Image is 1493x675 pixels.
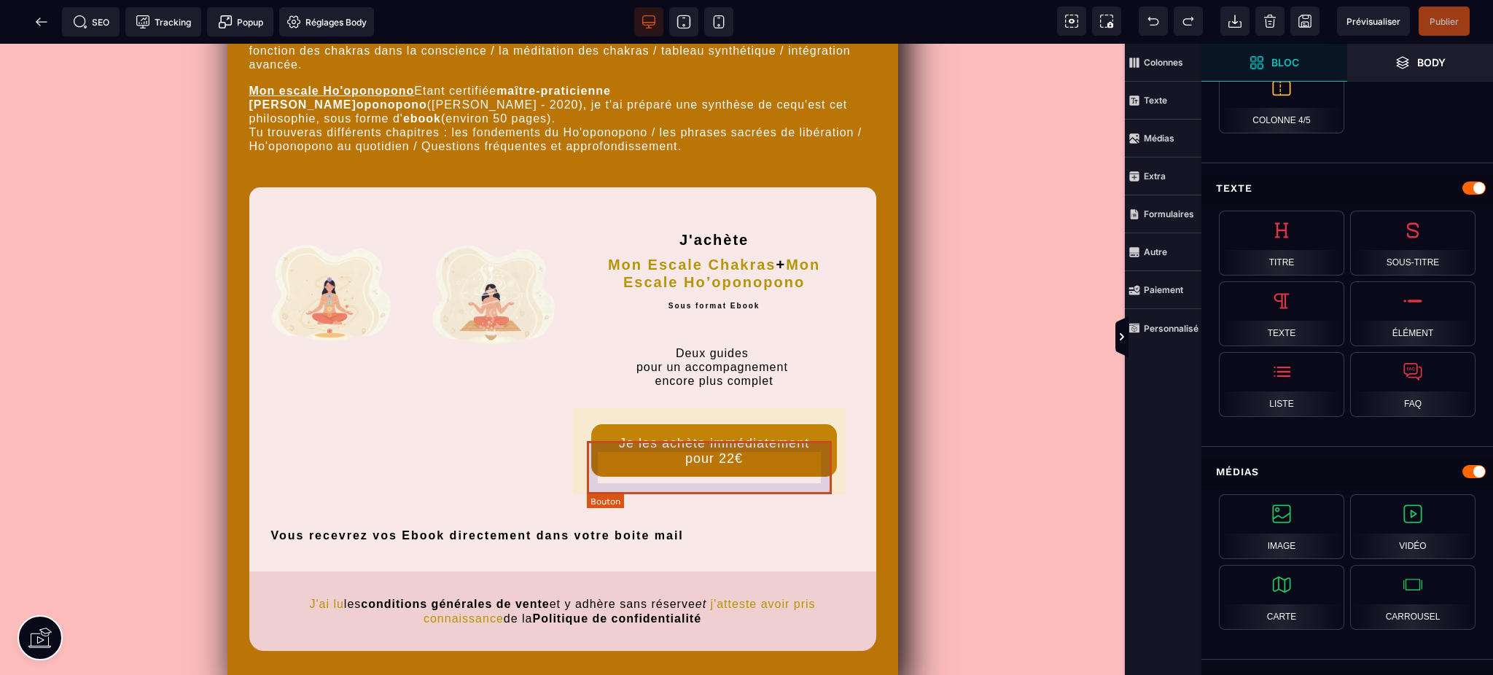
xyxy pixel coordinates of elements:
p: ([PERSON_NAME] - 2020), je t'ai préparé une synthèse de cequ'est cet philosophie, sous forme d' (... [249,40,876,110]
span: Paiement [1125,271,1201,309]
span: Popup [218,15,263,29]
div: Colonne 4/5 [1219,69,1344,133]
span: Enregistrer [1290,7,1319,36]
span: Formulaires [1125,195,1201,233]
span: Voir tablette [669,7,698,36]
span: Tracking [136,15,191,29]
strong: Texte [1144,95,1167,106]
div: Vidéo [1350,494,1476,559]
strong: Extra [1144,171,1166,182]
strong: Body [1417,57,1446,68]
span: Défaire [1139,7,1168,36]
div: Médias [1201,459,1493,485]
b: maître-praticienne [PERSON_NAME]oponopono [249,41,615,67]
div: Texte [1201,175,1493,202]
strong: Paiement [1144,284,1183,295]
span: Ouvrir les blocs [1201,44,1347,82]
strong: Formulaires [1144,208,1194,219]
img: 774282dad9444b4863cc561608202c80_Generated_Image_58rxho58rxho58rx.png [419,191,556,316]
strong: Bloc [1271,57,1299,68]
span: Favicon [279,7,374,36]
div: Image [1219,494,1344,559]
div: Carrousel [1350,565,1476,630]
i: et [695,554,706,566]
strong: Colonnes [1144,57,1183,68]
text: les et y adhère sans réserve de la [271,550,854,585]
b: Politique de confidentialité [532,569,701,581]
span: Aperçu [1337,7,1410,36]
div: Sous-titre [1350,211,1476,276]
button: Je les achète immédiatement pour 22€ [591,381,836,433]
span: Publier [1430,16,1459,27]
span: Retour [27,7,56,36]
u: Mon escale Ho'oponopono [249,41,415,53]
b: conditions générales de vente [361,554,549,566]
span: Code de suivi [125,7,201,36]
span: Extra [1125,157,1201,195]
strong: Médias [1144,133,1174,144]
span: Personnalisé [1125,309,1201,347]
span: Texte [1125,82,1201,120]
span: Voir les composants [1057,7,1086,36]
div: Liste [1219,352,1344,417]
span: Colonnes [1125,44,1201,82]
strong: Personnalisé [1144,323,1198,334]
span: Rétablir [1174,7,1203,36]
span: SEO [73,15,109,29]
div: FAQ [1350,352,1476,417]
span: Importer [1220,7,1250,36]
span: Nettoyage [1255,7,1285,36]
b: ebook [403,69,441,81]
strong: Autre [1144,246,1167,257]
h2: J'achète [578,155,851,205]
span: Enregistrer le contenu [1419,7,1470,36]
img: e8aae7a00ec3fbfc04a3b095994582f7_Generated_Image_c2jspac2jspac2js.png [260,191,397,311]
div: Vous recevrez vos Ebook directement dans votre boite mail [271,483,865,499]
div: Texte [1219,281,1344,346]
span: Voir mobile [704,7,733,36]
span: Ouvrir les calques [1347,44,1493,82]
div: Carte [1219,565,1344,630]
span: Autre [1125,233,1201,271]
span: Métadata SEO [62,7,120,36]
div: Élément [1350,281,1476,346]
span: Créer une alerte modale [207,7,273,36]
span: Réglages Body [286,15,367,29]
span: Médias [1125,120,1201,157]
span: Voir bureau [634,7,663,36]
text: Deux guides pour un accompagnement encore plus complet [578,274,851,348]
span: Prévisualiser [1346,16,1400,27]
span: Capture d'écran [1092,7,1121,36]
div: Titre [1219,211,1344,276]
span: Afficher les vues [1201,316,1216,359]
h2: Sous format Ebook [578,254,851,274]
span: Etant certifiée [414,41,496,53]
